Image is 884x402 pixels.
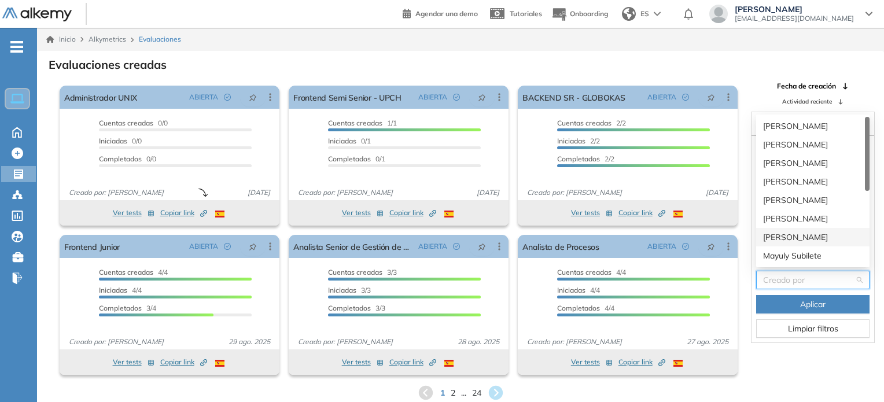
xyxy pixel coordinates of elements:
span: check-circle [453,243,460,250]
span: Creado por: [PERSON_NAME] [522,337,627,347]
span: ABIERTA [189,241,218,252]
span: 3/3 [328,268,397,276]
span: pushpin [478,93,486,102]
span: [DATE] [472,187,504,198]
span: pushpin [707,93,715,102]
span: 3/3 [328,304,385,312]
span: Iniciadas [99,137,127,145]
span: pushpin [249,242,257,251]
button: Ver tests [571,206,613,220]
span: check-circle [682,94,689,101]
span: Cuentas creadas [328,119,382,127]
span: Evaluaciones [139,34,181,45]
img: world [622,7,636,21]
span: [PERSON_NAME] [735,5,854,14]
span: Completados [328,154,371,163]
span: Copiar link [160,357,207,367]
span: Agendar una demo [415,9,478,18]
span: 2/2 [557,154,614,163]
button: Copiar link [389,206,436,220]
span: ES [640,9,649,19]
span: Tutoriales [510,9,542,18]
img: ESP [215,211,224,217]
button: pushpin [698,88,724,106]
button: Onboarding [551,2,608,27]
span: 4/4 [99,286,142,294]
span: ... [461,387,466,399]
div: Mayuly Subilete [763,249,863,262]
span: Copiar link [160,208,207,218]
img: arrow [654,12,661,16]
span: 2/2 [557,137,600,145]
div: [PERSON_NAME] [763,157,863,169]
span: Fecha de creación [777,81,836,91]
button: Ver tests [113,355,154,369]
span: Completados [557,304,600,312]
a: Analista de Procesos [522,235,599,258]
span: [DATE] [701,187,733,198]
span: 0/0 [99,119,168,127]
span: 4/4 [557,304,614,312]
div: [PERSON_NAME] [763,138,863,151]
button: Aplicar [756,295,870,314]
span: Completados [99,304,142,312]
span: 2 [451,387,455,399]
img: ESP [673,211,683,217]
span: Completados [557,154,600,163]
img: ESP [444,360,454,367]
div: ANA PAREDES [756,228,870,246]
span: Iniciadas [99,286,127,294]
span: Completados [328,304,371,312]
div: [PERSON_NAME] [763,231,863,244]
span: Completados [99,154,142,163]
span: Copiar link [389,208,436,218]
span: check-circle [224,243,231,250]
button: pushpin [240,237,266,256]
span: Creado por: [PERSON_NAME] [64,187,168,198]
span: Cuentas creadas [557,268,612,276]
span: ABIERTA [647,241,676,252]
span: Iniciadas [557,137,585,145]
span: Creado por: [PERSON_NAME] [293,187,397,198]
span: Alkymetrics [89,35,126,43]
span: Creado por: [PERSON_NAME] [64,337,168,347]
span: Limpiar filtros [788,322,838,335]
span: 1/1 [328,119,397,127]
span: 29 ago. 2025 [224,337,275,347]
div: Emily Flores [756,135,870,154]
span: Cuentas creadas [328,268,382,276]
span: 1 [440,387,445,399]
button: Copiar link [389,355,436,369]
div: Mayuly Subilete [756,246,870,265]
span: 3/3 [328,286,371,294]
span: [EMAIL_ADDRESS][DOMAIN_NAME] [735,14,854,23]
span: 0/1 [328,137,371,145]
img: Logo [2,8,72,22]
h3: Evaluaciones creadas [49,58,167,72]
span: Iniciadas [328,137,356,145]
span: ABIERTA [418,92,447,102]
button: Copiar link [618,355,665,369]
span: Cuentas creadas [99,268,153,276]
img: ESP [673,360,683,367]
i: - [10,46,23,48]
a: Administrador UNIX [64,86,137,109]
span: Creado por: [PERSON_NAME] [293,337,397,347]
img: ESP [444,211,454,217]
span: pushpin [707,242,715,251]
button: Ver tests [571,355,613,369]
div: Maryorie Lucano [756,117,870,135]
span: Onboarding [570,9,608,18]
button: Ver tests [113,206,154,220]
span: check-circle [682,243,689,250]
span: pushpin [478,242,486,251]
button: pushpin [240,88,266,106]
button: Limpiar filtros [756,319,870,338]
span: check-circle [453,94,460,101]
a: Analista Senior de Gestión de Accesos SAP [293,235,414,258]
span: [DATE] [243,187,275,198]
span: check-circle [224,94,231,101]
span: 3/4 [99,304,156,312]
a: Agendar una demo [403,6,478,20]
a: BACKEND SR - GLOBOKAS [522,86,625,109]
